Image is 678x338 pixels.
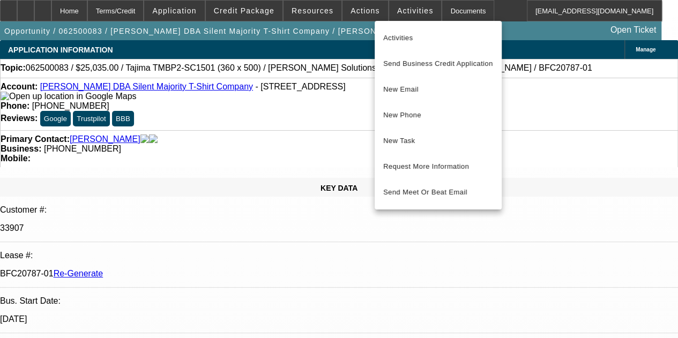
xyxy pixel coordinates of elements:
span: Request More Information [383,160,493,173]
span: Send Business Credit Application [383,57,493,70]
span: New Task [383,134,493,147]
span: Send Meet Or Beat Email [383,186,493,199]
span: New Email [383,83,493,96]
span: Activities [383,32,493,44]
span: New Phone [383,109,493,122]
